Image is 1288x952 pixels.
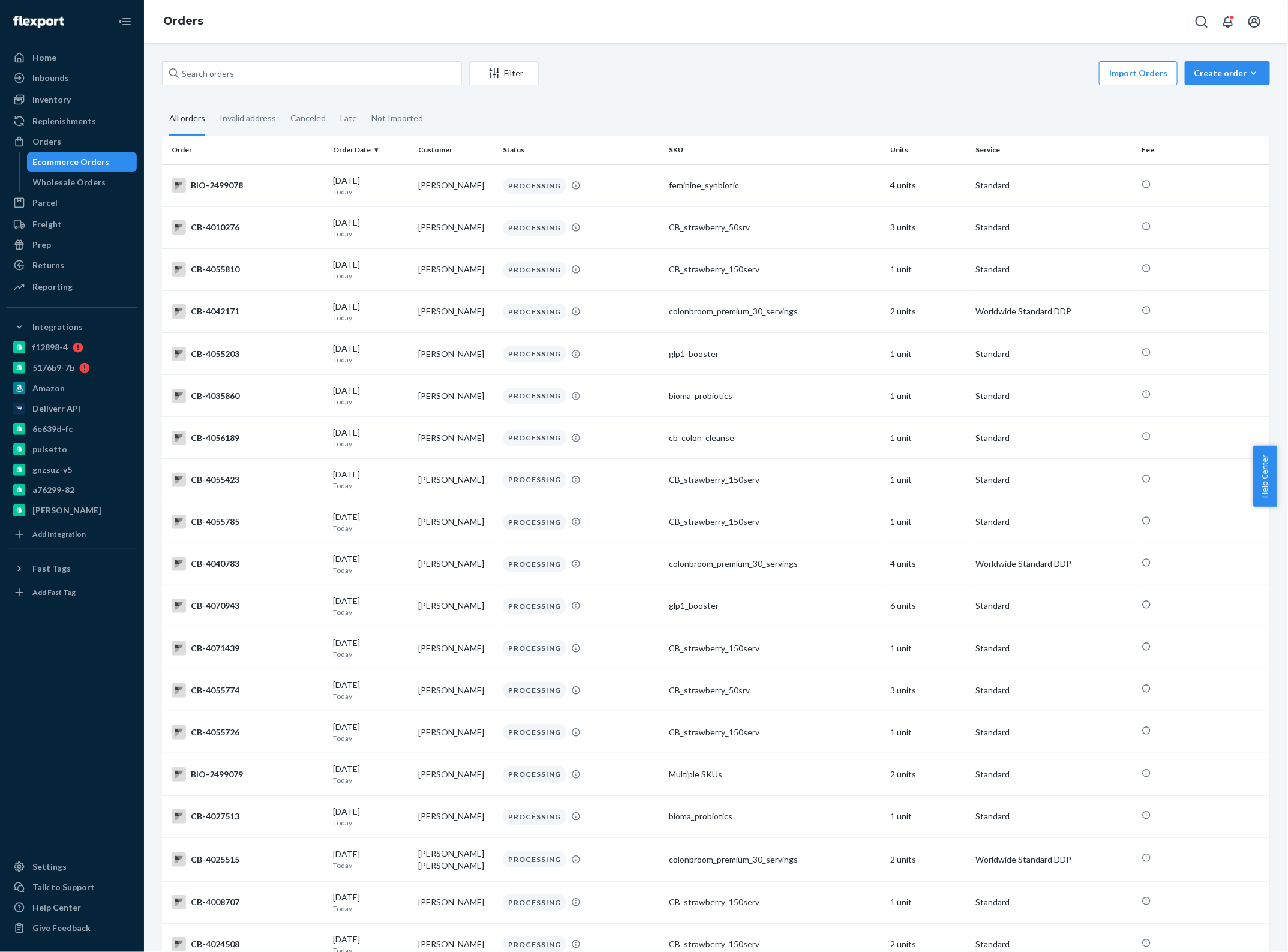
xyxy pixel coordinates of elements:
div: Add Integration [32,529,86,539]
div: PROCESSING [503,640,566,656]
p: Standard [975,474,1132,486]
p: Worldwide Standard DDP [975,854,1132,866]
a: f12898-4 [7,338,137,357]
p: Today [333,607,409,617]
td: [PERSON_NAME] [413,753,499,795]
div: Invalid address [220,103,276,134]
div: bioma_probiotics [669,810,881,822]
div: PROCESSING [503,724,566,740]
div: [DATE] [333,763,409,785]
td: 1 unit [886,459,971,501]
td: [PERSON_NAME] [413,711,499,753]
div: Create order [1194,67,1261,79]
div: [DATE] [333,343,409,365]
div: CB-4055726 [172,725,323,740]
td: [PERSON_NAME] [413,164,499,206]
td: 4 units [886,164,971,206]
div: PROCESSING [503,894,566,911]
div: [DATE] [333,595,409,617]
td: 2 units [886,753,971,795]
p: Worldwide Standard DDP [975,558,1132,570]
div: Prep [32,239,51,251]
th: Fee [1137,136,1270,164]
p: Standard [975,684,1132,696]
p: Standard [975,896,1132,908]
div: [DATE] [333,553,409,575]
a: gnzsuz-v5 [7,460,137,479]
div: CB_strawberry_150serv [669,938,881,950]
ol: breadcrumbs [154,4,213,39]
p: Standard [975,516,1132,528]
div: CB_strawberry_150serv [669,516,881,528]
a: Settings [7,857,137,876]
div: bioma_probiotics [669,390,881,402]
button: Open Search Box [1190,10,1214,34]
a: a76299-82 [7,480,137,500]
div: PROCESSING [503,766,566,782]
div: PROCESSING [503,430,566,446]
div: PROCESSING [503,556,566,572]
div: Parcel [32,197,58,209]
td: 1 unit [886,627,971,669]
div: gnzsuz-v5 [32,464,72,476]
div: Late [340,103,357,134]
div: BIO-2499079 [172,767,323,782]
div: PROCESSING [503,598,566,614]
div: [PERSON_NAME] [32,504,101,516]
td: [PERSON_NAME] [413,290,499,332]
div: Replenishments [32,115,96,127]
div: Talk to Support [32,881,95,893]
div: glp1_booster [669,348,881,360]
p: Today [333,229,409,239]
p: Standard [975,600,1132,612]
div: CB_strawberry_150serv [669,263,881,275]
div: colonbroom_premium_30_servings [669,854,881,866]
div: colonbroom_premium_30_servings [669,305,881,317]
a: Home [7,48,137,67]
div: Give Feedback [32,922,91,934]
a: Deliverr API [7,399,137,418]
div: feminine_synbiotic [669,179,881,191]
div: Fast Tags [32,563,71,575]
button: Open notifications [1216,10,1240,34]
p: Standard [975,348,1132,360]
div: Deliverr API [32,403,80,415]
p: Standard [975,390,1132,402]
div: [DATE] [333,637,409,659]
p: Today [333,480,409,491]
button: Fast Tags [7,559,137,578]
td: [PERSON_NAME] [413,795,499,837]
div: Ecommerce Orders [33,156,110,168]
div: Customer [418,145,494,155]
a: 6e639d-fc [7,419,137,439]
a: Orders [163,14,203,28]
td: 3 units [886,206,971,248]
div: Filter [470,67,538,79]
div: Settings [32,861,67,873]
div: CB-4055203 [172,347,323,361]
div: Reporting [32,281,73,293]
div: PROCESSING [503,178,566,194]
div: PROCESSING [503,346,566,362]
div: CB-4055785 [172,515,323,529]
td: 2 units [886,837,971,881]
td: 3 units [886,669,971,711]
div: Not Imported [371,103,423,134]
div: Orders [32,136,61,148]
td: 1 unit [886,881,971,923]
div: Integrations [32,321,83,333]
td: 1 unit [886,417,971,459]
div: [DATE] [333,806,409,828]
p: Today [333,187,409,197]
a: Prep [7,235,137,254]
div: [DATE] [333,259,409,281]
img: Flexport logo [13,16,64,28]
a: Wholesale Orders [27,173,137,192]
p: Today [333,271,409,281]
p: Today [333,565,409,575]
div: CB-4055423 [172,473,323,487]
span: Help Center [1253,446,1277,507]
p: Today [333,397,409,407]
a: Freight [7,215,137,234]
div: [DATE] [333,848,409,870]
